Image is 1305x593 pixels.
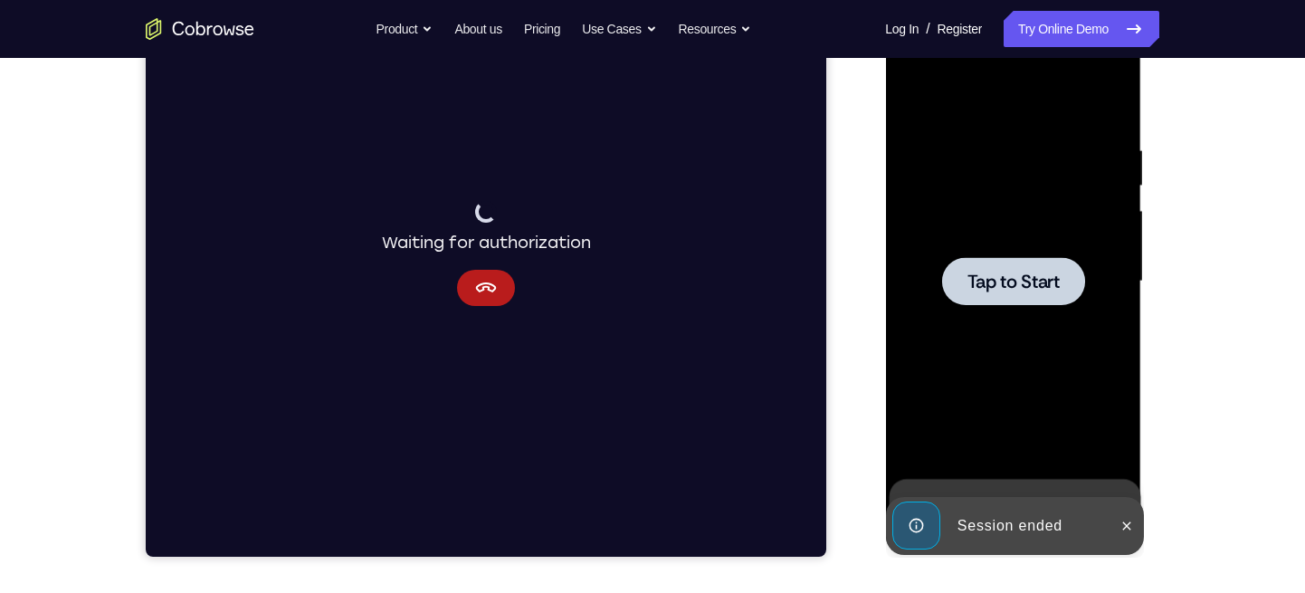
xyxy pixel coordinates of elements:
[1004,11,1159,47] a: Try Online Demo
[146,18,254,40] a: Go to the home page
[236,251,445,305] div: Waiting for authorization
[582,11,656,47] button: Use Cases
[938,11,982,47] a: Register
[56,243,199,291] button: Tap to Start
[81,258,174,276] span: Tap to Start
[66,468,221,524] div: Time limit for this app has elapsed
[679,11,752,47] button: Resources
[454,11,501,47] a: About us
[376,11,433,47] button: Product
[926,18,929,40] span: /
[311,320,369,356] button: Cancel
[524,11,560,47] a: Pricing
[885,11,919,47] a: Log In
[64,493,223,530] div: Session ended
